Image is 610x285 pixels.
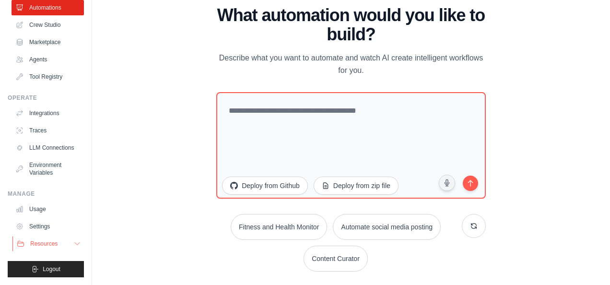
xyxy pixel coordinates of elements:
[231,214,327,240] button: Fitness and Health Monitor
[8,94,84,102] div: Operate
[12,202,84,217] a: Usage
[12,35,84,50] a: Marketplace
[333,214,441,240] button: Automate social media posting
[304,246,368,272] button: Content Curator
[216,52,486,77] p: Describe what you want to automate and watch AI create intelligent workflows for you.
[222,177,308,195] button: Deploy from Github
[12,236,85,251] button: Resources
[12,157,84,180] a: Environment Variables
[30,240,58,248] span: Resources
[12,106,84,121] a: Integrations
[216,6,486,44] h1: What automation would you like to build?
[12,52,84,67] a: Agents
[8,261,84,277] button: Logout
[12,69,84,84] a: Tool Registry
[8,190,84,198] div: Manage
[12,140,84,155] a: LLM Connections
[12,17,84,33] a: Crew Studio
[314,177,399,195] button: Deploy from zip file
[43,265,60,273] span: Logout
[12,123,84,138] a: Traces
[12,219,84,234] a: Settings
